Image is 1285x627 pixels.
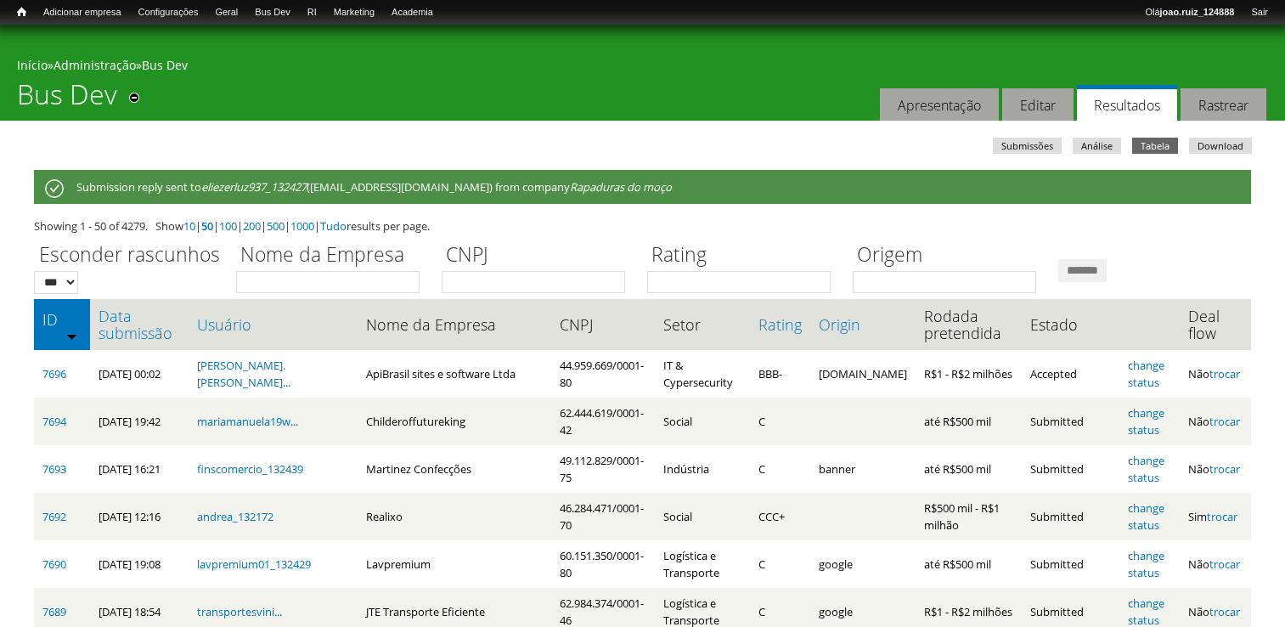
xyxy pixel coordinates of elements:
[8,4,35,20] a: Início
[66,330,77,342] img: ordem crescente
[750,540,810,588] td: C
[1207,509,1237,524] a: trocar
[916,540,1022,588] td: até R$500 mil
[197,604,282,619] a: transportesvini...
[551,445,655,493] td: 49.112.829/0001-75
[750,398,810,445] td: C
[1073,138,1121,154] a: Análise
[655,299,750,350] th: Setor
[551,350,655,398] td: 44.959.669/0001-80
[358,540,552,588] td: Lavpremium
[916,350,1022,398] td: R$1 - R$2 milhões
[90,445,189,493] td: [DATE] 16:21
[17,6,26,18] span: Início
[1022,540,1119,588] td: Submitted
[90,493,189,540] td: [DATE] 12:16
[236,240,431,271] label: Nome da Empresa
[42,311,82,328] a: ID
[655,493,750,540] td: Social
[1180,493,1251,540] td: Sim
[1180,540,1251,588] td: Não
[130,4,207,21] a: Configurações
[201,179,307,195] em: eliezerluz937_132427
[655,445,750,493] td: Indústria
[243,218,261,234] a: 200
[197,414,298,429] a: mariamanuela19w...
[916,445,1022,493] td: até R$500 mil
[1180,299,1251,350] th: Deal flow
[320,218,347,234] a: Tudo
[358,398,552,445] td: Childeroffutureking
[90,540,189,588] td: [DATE] 19:08
[42,556,66,572] a: 7690
[916,299,1022,350] th: Rodada pretendida
[1022,299,1119,350] th: Estado
[90,350,189,398] td: [DATE] 00:02
[655,350,750,398] td: IT & Cypersecurity
[1128,453,1164,485] a: change status
[810,445,916,493] td: banner
[1022,398,1119,445] td: Submitted
[1128,358,1164,390] a: change status
[246,4,299,21] a: Bus Dev
[655,540,750,588] td: Logística e Transporte
[383,4,442,21] a: Academia
[197,461,303,477] a: finscomercio_132439
[1128,405,1164,438] a: change status
[219,218,237,234] a: 100
[810,540,916,588] td: google
[1136,4,1243,21] a: Olájoao.ruiz_124888
[34,240,225,271] label: Esconder rascunhos
[1209,556,1240,572] a: trocar
[570,179,672,195] em: Rapaduras do moço
[1160,7,1235,17] strong: joao.ruiz_124888
[90,398,189,445] td: [DATE] 19:42
[1180,398,1251,445] td: Não
[551,398,655,445] td: 62.444.619/0001-42
[1022,493,1119,540] td: Submitted
[183,218,195,234] a: 10
[99,308,180,342] a: Data submissão
[358,445,552,493] td: Martinez Confecções
[551,299,655,350] th: CNPJ
[1181,88,1266,121] a: Rastrear
[54,57,136,73] a: Administração
[442,240,636,271] label: CNPJ
[750,493,810,540] td: CCC+
[1002,88,1074,121] a: Editar
[17,78,117,121] h1: Bus Dev
[290,218,314,234] a: 1000
[758,316,802,333] a: Rating
[1077,85,1177,121] a: Resultados
[34,170,1251,204] div: Submission reply sent to ([EMAIL_ADDRESS][DOMAIN_NAME]) from company
[34,217,1251,234] div: Showing 1 - 50 of 4279. Show | | | | | | results per page.
[42,461,66,477] a: 7693
[1243,4,1277,21] a: Sair
[1209,461,1240,477] a: trocar
[880,88,999,121] a: Apresentação
[1209,604,1240,619] a: trocar
[1180,350,1251,398] td: Não
[1189,138,1252,154] a: Download
[1022,350,1119,398] td: Accepted
[197,316,349,333] a: Usuário
[916,398,1022,445] td: até R$500 mil
[916,493,1022,540] td: R$500 mil - R$1 milhão
[358,299,552,350] th: Nome da Empresa
[1022,445,1119,493] td: Submitted
[647,240,842,271] label: Rating
[551,493,655,540] td: 46.284.471/0001-70
[42,509,66,524] a: 7692
[17,57,48,73] a: Início
[1180,445,1251,493] td: Não
[42,604,66,619] a: 7689
[201,218,213,234] a: 50
[750,445,810,493] td: C
[197,358,290,390] a: [PERSON_NAME].[PERSON_NAME]...
[655,398,750,445] td: Social
[197,556,311,572] a: lavpremium01_132429
[325,4,383,21] a: Marketing
[35,4,130,21] a: Adicionar empresa
[810,350,916,398] td: [DOMAIN_NAME]
[42,366,66,381] a: 7696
